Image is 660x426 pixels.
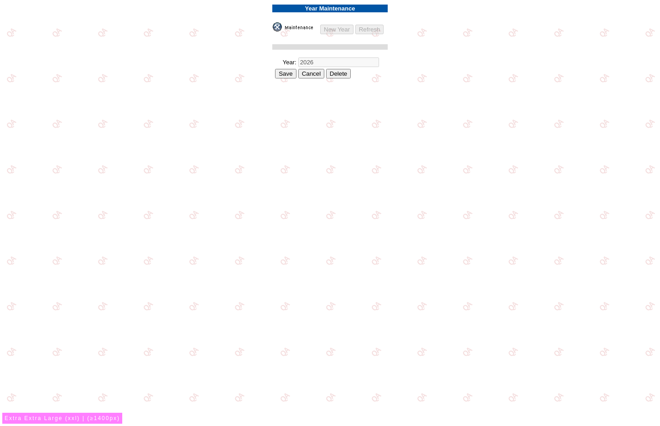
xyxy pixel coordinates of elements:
input: Be careful! Delete cannot be un-done! [326,69,351,78]
input: Cancel [298,69,325,78]
input: Save [275,69,296,78]
td: Year: [272,57,296,68]
input: New Year [320,25,353,34]
img: maint.gif [273,22,318,31]
td: Year Maintenance [272,5,387,12]
input: Refresh [355,25,384,34]
input: Cannot edit Year [298,57,379,67]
